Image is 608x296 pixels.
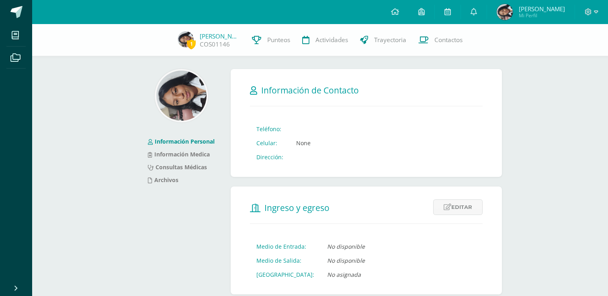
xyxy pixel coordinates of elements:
a: Contactos [412,24,469,56]
span: Mi Perfil [519,12,565,19]
img: 500d009893a11eccd98442c6afe40e1d.png [497,4,513,20]
td: Celular: [250,136,290,150]
td: Medio de Salida: [250,253,321,268]
span: Información de Contacto [261,85,359,96]
i: No disponible [327,257,365,264]
span: [PERSON_NAME] [519,5,565,13]
a: Información Medica [148,150,210,158]
img: 9fa999bd1d897378168a3e3efd2dfe79.png [156,71,207,121]
a: [PERSON_NAME] [200,32,240,40]
i: No disponible [327,243,365,250]
img: 500d009893a11eccd98442c6afe40e1d.png [178,31,194,47]
td: [GEOGRAPHIC_DATA]: [250,268,321,282]
a: Punteos [246,24,296,56]
a: Información Personal [148,138,215,145]
span: Actividades [315,36,348,44]
a: COS01146 [200,40,230,49]
a: Consultas Médicas [148,163,207,171]
td: Teléfono: [250,122,290,136]
td: Medio de Entrada: [250,239,321,253]
a: Editar [433,199,483,215]
a: Trayectoria [354,24,412,56]
span: 1 [187,39,196,49]
td: Dirección: [250,150,290,164]
td: None [290,136,317,150]
span: Ingreso y egreso [264,202,330,213]
span: Trayectoria [374,36,406,44]
span: Punteos [267,36,290,44]
a: Archivos [148,176,178,184]
span: Contactos [434,36,463,44]
a: Actividades [296,24,354,56]
i: No asignada [327,271,361,278]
